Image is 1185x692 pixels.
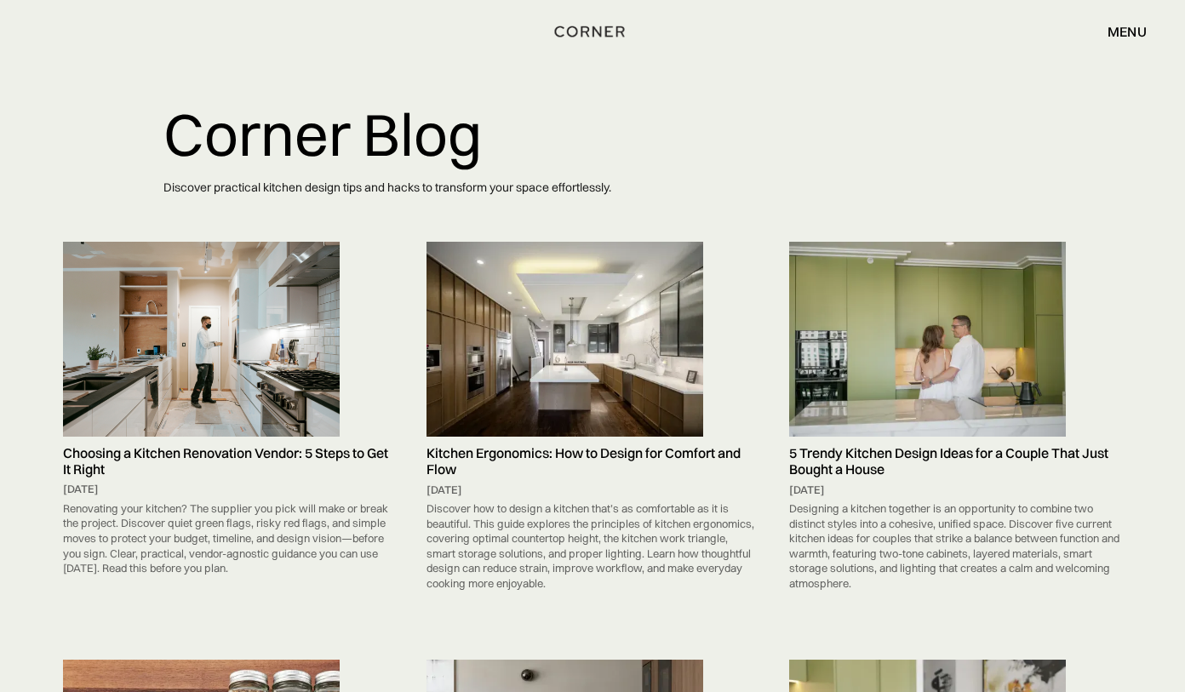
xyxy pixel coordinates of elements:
h5: 5 Trendy Kitchen Design Ideas for a Couple That Just Bought a House [789,445,1122,478]
a: 5 Trendy Kitchen Design Ideas for a Couple That Just Bought a House[DATE]Designing a kitchen toge... [781,242,1131,595]
h5: Kitchen Ergonomics: How to Design for Comfort and Flow [426,445,759,478]
a: Kitchen Ergonomics: How to Design for Comfort and Flow[DATE]Discover how to design a kitchen that... [418,242,768,595]
div: menu [1091,17,1147,46]
div: menu [1108,25,1147,38]
h5: Choosing a Kitchen Renovation Vendor: 5 Steps to Get It Right [63,445,396,478]
a: Choosing a Kitchen Renovation Vendor: 5 Steps to Get It Right[DATE]Renovating your kitchen? The s... [54,242,404,580]
div: [DATE] [789,483,1122,498]
h1: Corner Blog [163,102,1022,167]
a: home [541,20,644,43]
div: Discover how to design a kitchen that’s as comfortable as it is beautiful. This guide explores th... [426,497,759,595]
div: [DATE] [426,483,759,498]
div: Designing a kitchen together is an opportunity to combine two distinct styles into a cohesive, un... [789,497,1122,595]
div: [DATE] [63,482,396,497]
p: Discover practical kitchen design tips and hacks to transform your space effortlessly. [163,167,1022,209]
div: Renovating your kitchen? The supplier you pick will make or break the project. Discover quiet gre... [63,497,396,580]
